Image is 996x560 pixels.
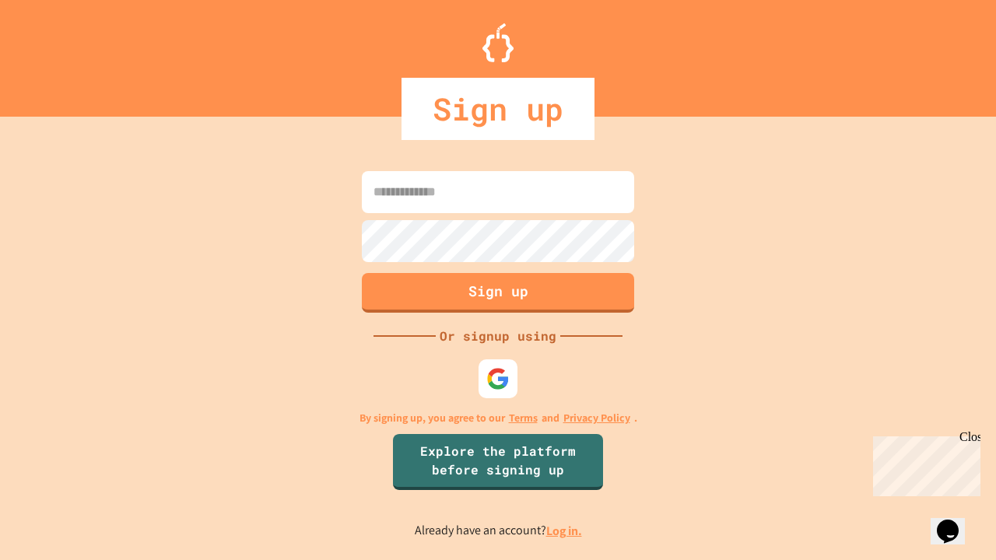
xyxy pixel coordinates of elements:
[415,521,582,541] p: Already have an account?
[482,23,514,62] img: Logo.svg
[931,498,980,544] iframe: chat widget
[509,410,538,426] a: Terms
[362,273,634,313] button: Sign up
[393,434,603,490] a: Explore the platform before signing up
[563,410,630,426] a: Privacy Policy
[6,6,107,99] div: Chat with us now!Close
[486,367,510,390] img: google-icon.svg
[436,327,560,345] div: Or signup using
[546,523,582,539] a: Log in.
[402,78,594,140] div: Sign up
[359,410,637,426] p: By signing up, you agree to our and .
[867,430,980,496] iframe: chat widget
